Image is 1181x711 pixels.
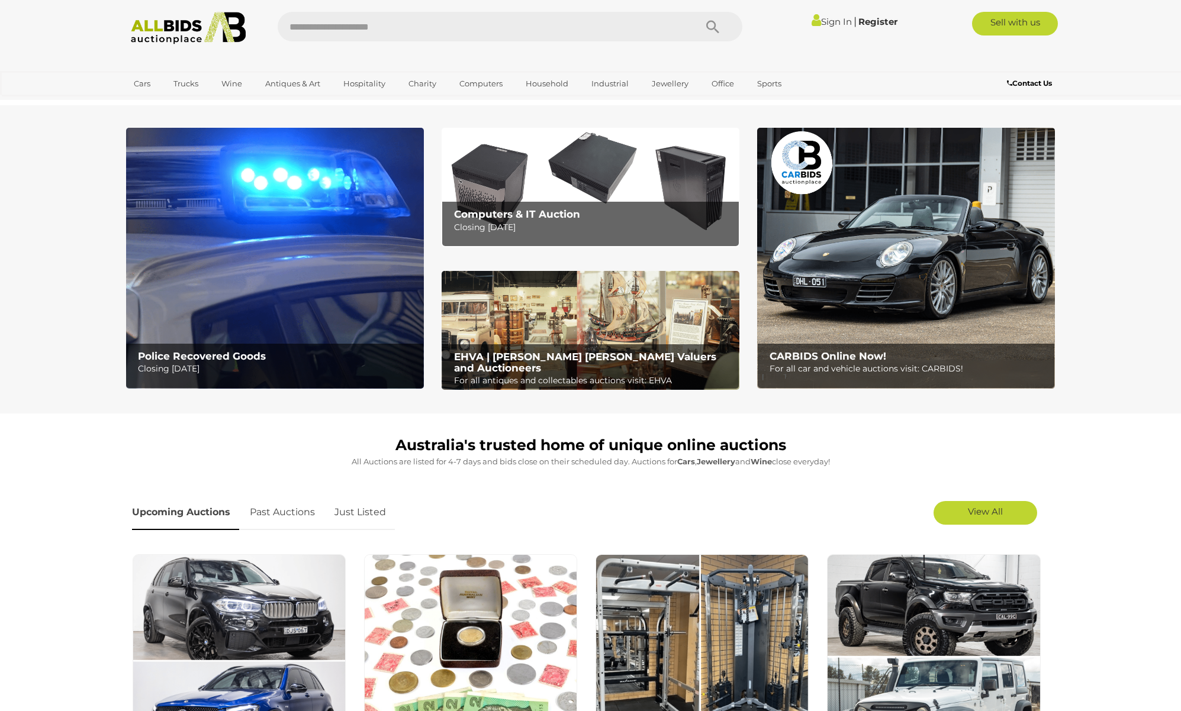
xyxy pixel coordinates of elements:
a: EHVA | Evans Hastings Valuers and Auctioneers EHVA | [PERSON_NAME] [PERSON_NAME] Valuers and Auct... [442,271,739,390]
p: Closing [DATE] [454,220,733,235]
a: Computers [452,74,510,93]
b: Contact Us [1007,79,1052,88]
a: Computers & IT Auction Computers & IT Auction Closing [DATE] [442,128,739,247]
a: Wine [214,74,250,93]
a: Office [704,74,742,93]
button: Search [683,12,742,41]
img: Computers & IT Auction [442,128,739,247]
a: View All [934,501,1037,525]
strong: Jewellery [697,457,735,466]
img: Police Recovered Goods [126,128,424,389]
a: Cars [126,74,158,93]
img: EHVA | Evans Hastings Valuers and Auctioneers [442,271,739,390]
a: Upcoming Auctions [132,495,239,530]
p: All Auctions are listed for 4-7 days and bids close on their scheduled day. Auctions for , and cl... [132,455,1050,468]
a: Hospitality [336,74,393,93]
a: Sports [749,74,789,93]
a: Contact Us [1007,77,1055,90]
img: Allbids.com.au [124,12,253,44]
p: For all car and vehicle auctions visit: CARBIDS! [770,361,1048,376]
span: View All [968,506,1003,517]
a: CARBIDS Online Now! CARBIDS Online Now! For all car and vehicle auctions visit: CARBIDS! [757,128,1055,389]
strong: Wine [751,457,772,466]
b: EHVA | [PERSON_NAME] [PERSON_NAME] Valuers and Auctioneers [454,351,716,374]
a: Sell with us [972,12,1058,35]
b: CARBIDS Online Now! [770,350,886,362]
a: Industrial [584,74,636,93]
img: CARBIDS Online Now! [757,128,1055,389]
a: Trucks [166,74,206,93]
a: [GEOGRAPHIC_DATA] [126,93,226,113]
a: Sign In [812,16,852,27]
a: Police Recovered Goods Police Recovered Goods Closing [DATE] [126,128,424,389]
p: Closing [DATE] [138,361,417,376]
b: Computers & IT Auction [454,208,580,220]
h1: Australia's trusted home of unique online auctions [132,437,1050,454]
a: Just Listed [326,495,395,530]
a: Jewellery [644,74,696,93]
a: Register [858,16,897,27]
a: Charity [401,74,444,93]
a: Antiques & Art [258,74,328,93]
b: Police Recovered Goods [138,350,266,362]
p: For all antiques and collectables auctions visit: EHVA [454,373,733,388]
a: Household [518,74,576,93]
span: | [854,15,857,28]
strong: Cars [677,457,695,466]
a: Past Auctions [241,495,324,530]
